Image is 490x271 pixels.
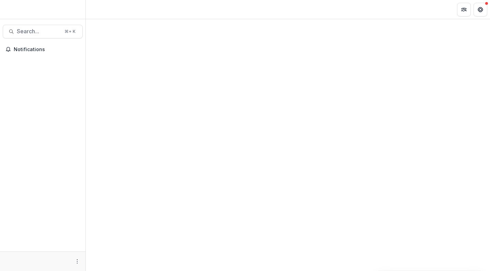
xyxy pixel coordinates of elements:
button: Partners [457,3,471,16]
button: Search... [3,25,83,38]
button: Notifications [3,44,83,55]
button: More [73,257,81,266]
button: Get Help [474,3,487,16]
span: Search... [17,28,60,35]
span: Notifications [14,47,80,52]
div: ⌘ + K [63,28,77,35]
nav: breadcrumb [89,4,118,14]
